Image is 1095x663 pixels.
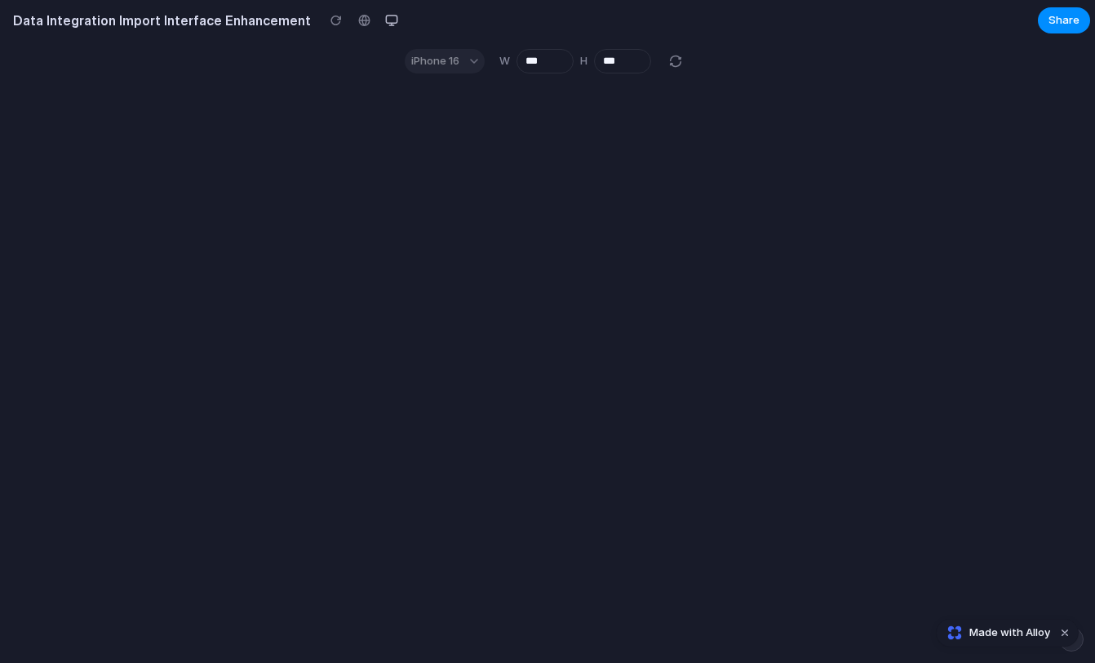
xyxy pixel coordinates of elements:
[580,53,587,69] label: H
[969,625,1050,641] span: Made with Alloy
[7,11,311,30] h2: Data Integration Import Interface Enhancement
[1055,623,1075,643] button: Dismiss watermark
[937,625,1052,641] a: Made with Alloy
[1048,12,1079,29] span: Share
[1038,7,1090,33] button: Share
[499,53,510,69] label: W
